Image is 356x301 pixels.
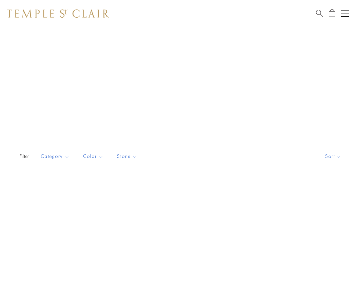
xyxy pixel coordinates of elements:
[80,152,108,161] span: Color
[341,9,349,18] button: Open navigation
[316,9,323,18] a: Search
[112,149,142,164] button: Stone
[36,149,75,164] button: Category
[78,149,108,164] button: Color
[114,152,142,161] span: Stone
[329,9,335,18] a: Open Shopping Bag
[7,9,109,18] img: Temple St. Clair
[37,152,75,161] span: Category
[310,146,356,167] button: Show sort by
